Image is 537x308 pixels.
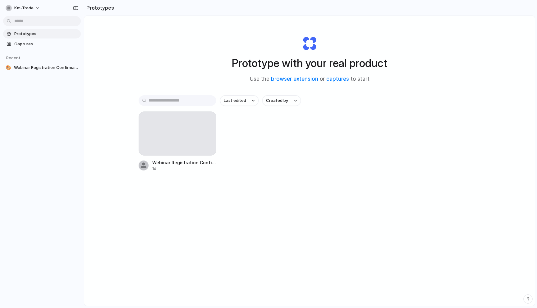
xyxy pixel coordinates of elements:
h1: Prototype with your real product [232,55,387,71]
span: Last edited [224,97,246,104]
span: Webinar Registration Confirmation: Thank You Section [152,159,216,166]
button: Last edited [220,95,259,106]
div: 1d [152,166,216,171]
h2: Prototypes [84,4,114,11]
span: Captures [14,41,78,47]
a: browser extension [271,76,318,82]
a: Captures [3,39,81,49]
span: Use the or to start [250,75,369,83]
a: captures [326,76,349,82]
span: Prototypes [14,31,78,37]
a: Prototypes [3,29,81,38]
span: Webinar Registration Confirmation: Thank You Section [14,65,78,71]
span: Created by [266,97,288,104]
span: km-trade [14,5,34,11]
button: Created by [262,95,301,106]
div: 🎨 [6,65,11,71]
a: Webinar Registration Confirmation: Thank You Section1d [139,111,216,171]
span: Recent [6,55,21,60]
a: 🎨Webinar Registration Confirmation: Thank You Section [3,63,81,72]
button: km-trade [3,3,43,13]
